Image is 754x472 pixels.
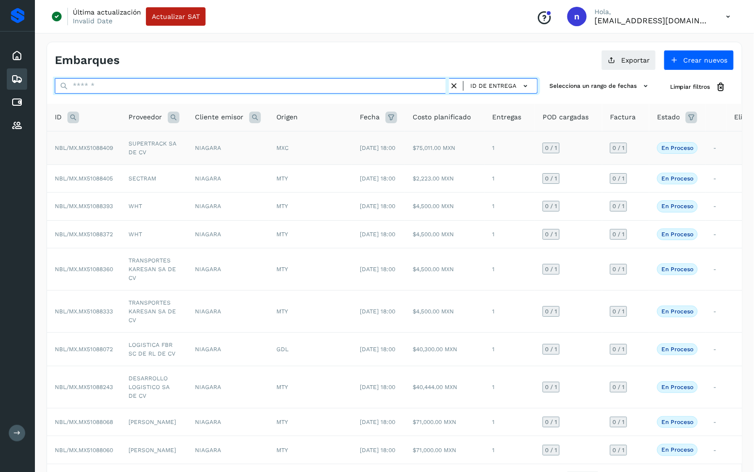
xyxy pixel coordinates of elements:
[545,384,557,390] span: 0 / 1
[360,175,395,182] span: [DATE] 18:00
[360,231,395,238] span: [DATE] 18:00
[360,308,395,315] span: [DATE] 18:00
[706,131,727,164] td: -
[706,291,727,333] td: -
[484,333,535,366] td: 1
[612,145,625,151] span: 0 / 1
[360,112,380,122] span: Fecha
[187,248,269,291] td: NIAGARA
[360,266,395,273] span: [DATE] 18:00
[405,193,484,220] td: $4,500.00 MXN
[360,346,395,353] span: [DATE] 18:00
[276,145,289,151] span: MXC
[545,309,557,314] span: 0 / 1
[405,131,484,164] td: $75,011.00 MXN
[405,164,484,192] td: $2,223.00 MXN
[405,436,484,464] td: $71,000.00 MXN
[612,346,625,352] span: 0 / 1
[7,115,27,136] div: Proveedores
[612,176,625,181] span: 0 / 1
[612,266,625,272] span: 0 / 1
[187,164,269,192] td: NIAGARA
[661,266,693,273] p: En proceso
[405,248,484,291] td: $4,500.00 MXN
[492,112,521,122] span: Entregas
[405,220,484,248] td: $4,500.00 MXN
[706,220,727,248] td: -
[55,53,120,67] h4: Embarques
[276,419,288,425] span: MTY
[543,112,589,122] span: POD cargadas
[484,193,535,220] td: 1
[121,164,187,192] td: SECTRAM
[73,16,112,25] p: Invalid Date
[121,131,187,164] td: SUPERTRACK SA DE CV
[484,131,535,164] td: 1
[484,164,535,192] td: 1
[121,291,187,333] td: TRANSPORTES KARESAN SA DE CV
[55,203,113,210] span: NBL/MX.MX51088393
[121,220,187,248] td: WHT
[187,366,269,408] td: NIAGARA
[545,266,557,272] span: 0 / 1
[195,112,243,122] span: Cliente emisor
[545,176,557,181] span: 0 / 1
[661,446,693,453] p: En proceso
[276,231,288,238] span: MTY
[594,8,711,16] p: Hola,
[661,175,693,182] p: En proceso
[470,81,516,90] span: ID de entrega
[55,112,62,122] span: ID
[706,408,727,436] td: -
[545,203,557,209] span: 0 / 1
[662,78,734,96] button: Limpiar filtros
[612,231,625,237] span: 0 / 1
[657,112,680,122] span: Estado
[73,8,141,16] p: Última actualización
[684,57,728,64] span: Crear nuevos
[276,175,288,182] span: MTY
[121,248,187,291] td: TRANSPORTES KARESAN SA DE CV
[612,203,625,209] span: 0 / 1
[706,436,727,464] td: -
[121,366,187,408] td: DESARROLLO LOGISTICO SA DE CV
[55,266,113,273] span: NBL/MX.MX51088360
[661,203,693,210] p: En proceso
[55,384,113,391] span: NBL/MX.MX51088243
[55,145,113,151] span: NBL/MX.MX51088409
[187,193,269,220] td: NIAGARA
[276,447,288,454] span: MTY
[706,164,727,192] td: -
[276,112,298,122] span: Origen
[121,193,187,220] td: WHT
[484,436,535,464] td: 1
[121,436,187,464] td: [PERSON_NAME]
[664,50,734,70] button: Crear nuevos
[612,309,625,314] span: 0 / 1
[661,346,693,353] p: En proceso
[594,16,711,25] p: niagara+prod@solvento.mx
[121,333,187,366] td: LOGISTICA FBR SC DE RL DE CV
[661,419,693,425] p: En proceso
[360,203,395,210] span: [DATE] 18:00
[405,408,484,436] td: $71,000.00 MXN
[484,248,535,291] td: 1
[55,419,113,425] span: NBL/MX.MX51088068
[467,79,533,93] button: ID de entrega
[55,308,113,315] span: NBL/MX.MX51088333
[661,231,693,238] p: En proceso
[706,248,727,291] td: -
[545,145,557,151] span: 0 / 1
[187,131,269,164] td: NIAGARA
[360,384,395,391] span: [DATE] 18:00
[661,145,693,151] p: En proceso
[405,333,484,366] td: $40,300.00 MXN
[484,291,535,333] td: 1
[661,384,693,391] p: En proceso
[706,366,727,408] td: -
[545,78,655,94] button: Selecciona un rango de fechas
[405,291,484,333] td: $4,500.00 MXN
[128,112,162,122] span: Proveedor
[706,193,727,220] td: -
[612,447,625,453] span: 0 / 1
